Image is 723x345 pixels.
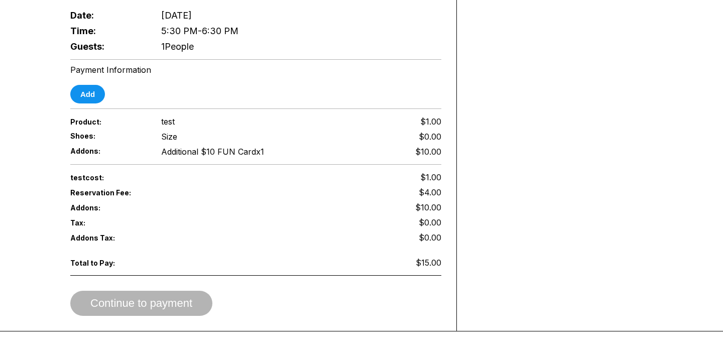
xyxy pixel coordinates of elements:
[420,117,441,127] span: $1.00
[70,65,441,75] div: Payment Information
[419,187,441,197] span: $4.00
[415,202,441,212] span: $10.00
[70,218,145,227] span: Tax:
[161,117,175,127] span: test
[70,26,145,36] span: Time:
[70,234,145,242] span: Addons Tax:
[70,132,145,140] span: Shoes:
[161,26,238,36] span: 5:30 PM - 6:30 PM
[415,147,441,157] div: $10.00
[70,10,145,21] span: Date:
[419,132,441,142] div: $0.00
[70,41,145,52] span: Guests:
[70,188,256,197] span: Reservation Fee:
[70,203,145,212] span: Addons:
[161,147,264,157] div: Additional $10 FUN Card x 1
[161,10,192,21] span: [DATE]
[70,118,145,126] span: Product:
[70,259,145,267] span: Total to Pay:
[416,258,441,268] span: $15.00
[419,233,441,243] span: $0.00
[419,217,441,227] span: $0.00
[161,41,194,52] span: 1 People
[70,147,145,155] span: Addons:
[420,172,441,182] span: $1.00
[70,173,256,182] span: test cost:
[70,85,105,103] button: Add
[161,132,177,142] div: Size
